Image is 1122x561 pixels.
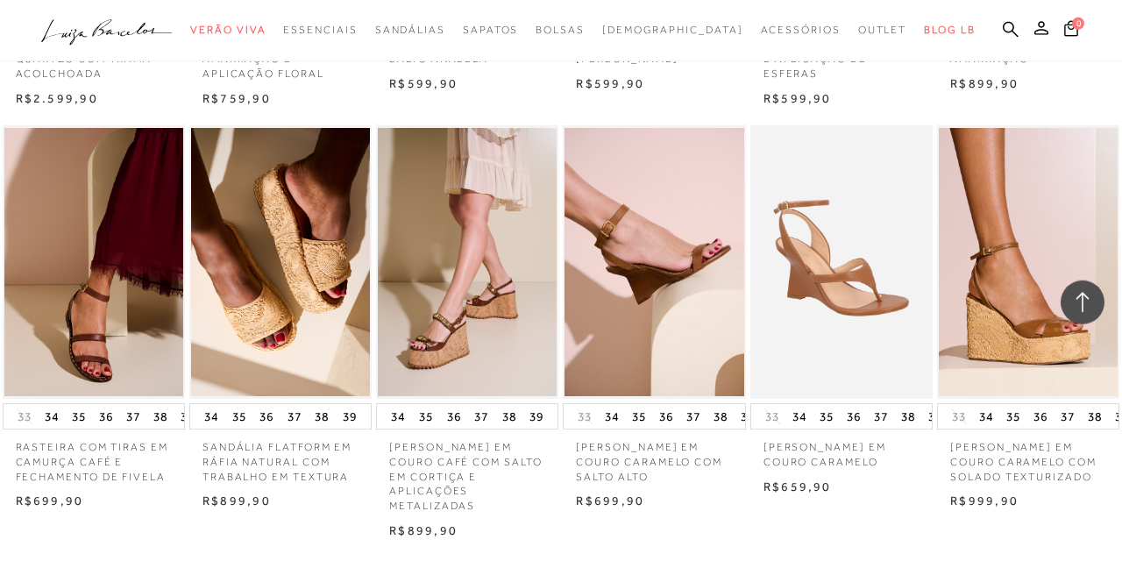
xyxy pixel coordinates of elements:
[600,404,624,429] button: 34
[536,24,585,36] span: Bolsas
[923,404,948,429] button: 39
[1028,404,1053,429] button: 36
[254,404,279,429] button: 36
[761,14,841,46] a: categoryNavScreenReaderText
[309,404,334,429] button: 38
[469,404,494,429] button: 37
[654,404,678,429] button: 36
[1072,18,1084,30] span: 0
[576,494,644,508] span: R$699,90
[463,24,518,36] span: Sapatos
[1055,404,1080,429] button: 37
[337,404,362,429] button: 39
[389,523,458,537] span: R$899,90
[189,430,372,484] a: SANDÁLIA FLATFORM EM RÁFIA NATURAL COM TRABALHO EM TEXTURA
[763,479,832,494] span: R$659,90
[947,408,971,425] button: 33
[191,128,370,396] img: SANDÁLIA FLATFORM EM RÁFIA NATURAL COM TRABALHO EM TEXTURA
[191,128,370,396] a: SANDÁLIA FLATFORM EM RÁFIA NATURAL COM TRABALHO EM TEXTURA SANDÁLIA FLATFORM EM RÁFIA NATURAL COM...
[787,404,812,429] button: 34
[563,430,745,484] a: [PERSON_NAME] EM COURO CARAMELO COM SALTO ALTO
[67,404,91,429] button: 35
[283,14,357,46] a: categoryNavScreenReaderText
[524,404,549,429] button: 39
[937,430,1119,484] a: [PERSON_NAME] EM COURO CARAMELO COM SOLADO TEXTURIZADO
[39,404,64,429] button: 34
[202,91,271,105] span: R$759,90
[708,404,733,429] button: 38
[148,404,173,429] button: 38
[463,14,518,46] a: categoryNavScreenReaderText
[565,128,743,396] img: SANDÁLIA ANABELA EM COURO CARAMELO COM SALTO ALTO
[763,91,832,105] span: R$599,90
[1083,404,1107,429] button: 38
[190,24,266,36] span: Verão Viva
[375,24,445,36] span: Sandálias
[414,404,438,429] button: 35
[536,14,585,46] a: categoryNavScreenReaderText
[841,404,866,429] button: 36
[858,14,907,46] a: categoryNavScreenReaderText
[752,128,931,396] a: SANDÁLIA ANABELA DE DEDO EM COURO CARAMELO SANDÁLIA ANABELA DE DEDO EM COURO CARAMELO
[681,404,706,429] button: 37
[896,404,920,429] button: 38
[442,404,466,429] button: 36
[389,76,458,90] span: R$599,90
[12,408,37,425] button: 33
[750,430,933,470] a: [PERSON_NAME] EM COURO CARAMELO
[16,494,84,508] span: R$699,90
[565,128,743,396] a: SANDÁLIA ANABELA EM COURO CARAMELO COM SALTO ALTO SANDÁLIA ANABELA EM COURO CARAMELO COM SALTO ALTO
[735,404,760,429] button: 39
[760,408,785,425] button: 33
[924,14,975,46] a: BLOG LB
[858,24,907,36] span: Outlet
[924,24,975,36] span: BLOG LB
[950,76,1019,90] span: R$899,90
[752,128,931,396] img: SANDÁLIA ANABELA DE DEDO EM COURO CARAMELO
[602,14,743,46] a: noSubCategoriesText
[950,494,1019,508] span: R$999,90
[378,128,557,396] a: SANDÁLIA ANABELA EM COURO CAFÉ COM SALTO EM CORTIÇA E APLICAÇÕES METALIZADAS SANDÁLIA ANABELA EM ...
[572,408,597,425] button: 33
[497,404,522,429] button: 38
[761,24,841,36] span: Acessórios
[974,404,998,429] button: 34
[202,494,271,508] span: R$899,90
[190,14,266,46] a: categoryNavScreenReaderText
[1001,404,1026,429] button: 35
[199,404,224,429] button: 34
[4,128,183,396] img: RASTEIRA COM TIRAS EM CAMURÇA CAFÉ E FECHAMENTO DE FIVELA
[4,128,183,396] a: RASTEIRA COM TIRAS EM CAMURÇA CAFÉ E FECHAMENTO DE FIVELA RASTEIRA COM TIRAS EM CAMURÇA CAFÉ E FE...
[627,404,651,429] button: 35
[283,24,357,36] span: Essenciais
[939,128,1118,396] img: SANDÁLIA ANABELA EM COURO CARAMELO COM SOLADO TEXTURIZADO
[3,430,185,484] a: RASTEIRA COM TIRAS EM CAMURÇA CAFÉ E FECHAMENTO DE FIVELA
[375,14,445,46] a: categoryNavScreenReaderText
[386,404,410,429] button: 34
[94,404,118,429] button: 36
[814,404,839,429] button: 35
[121,404,146,429] button: 37
[378,128,557,396] img: SANDÁLIA ANABELA EM COURO CAFÉ COM SALTO EM CORTIÇA E APLICAÇÕES METALIZADAS
[576,76,644,90] span: R$599,90
[869,404,893,429] button: 37
[282,404,307,429] button: 37
[602,24,743,36] span: [DEMOGRAPHIC_DATA]
[227,404,252,429] button: 35
[175,404,200,429] button: 39
[16,91,98,105] span: R$2.599,90
[1059,19,1083,43] button: 0
[376,430,558,514] a: [PERSON_NAME] EM COURO CAFÉ COM SALTO EM CORTIÇA E APLICAÇÕES METALIZADAS
[939,128,1118,396] a: SANDÁLIA ANABELA EM COURO CARAMELO COM SOLADO TEXTURIZADO SANDÁLIA ANABELA EM COURO CARAMELO COM ...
